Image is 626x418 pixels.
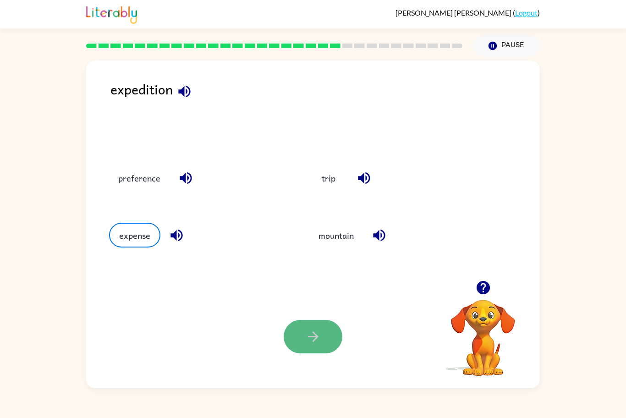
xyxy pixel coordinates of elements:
[473,35,540,56] button: Pause
[395,8,540,17] div: ( )
[110,79,540,147] div: expedition
[395,8,513,17] span: [PERSON_NAME] [PERSON_NAME]
[515,8,538,17] a: Logout
[109,223,160,247] button: expense
[109,165,170,190] button: preference
[309,223,363,247] button: mountain
[437,286,529,377] video: Your browser must support playing .mp4 files to use Literably. Please try using another browser.
[86,4,137,24] img: Literably
[309,165,348,190] button: trip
